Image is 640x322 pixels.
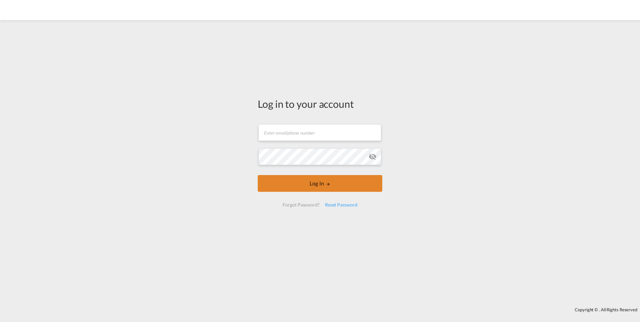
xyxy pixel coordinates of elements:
[258,124,381,141] input: Enter email/phone number
[322,199,360,211] div: Reset Password
[258,175,382,192] button: LOGIN
[369,153,377,161] md-icon: icon-eye-off
[280,199,322,211] div: Forgot Password?
[258,97,382,111] div: Log in to your account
